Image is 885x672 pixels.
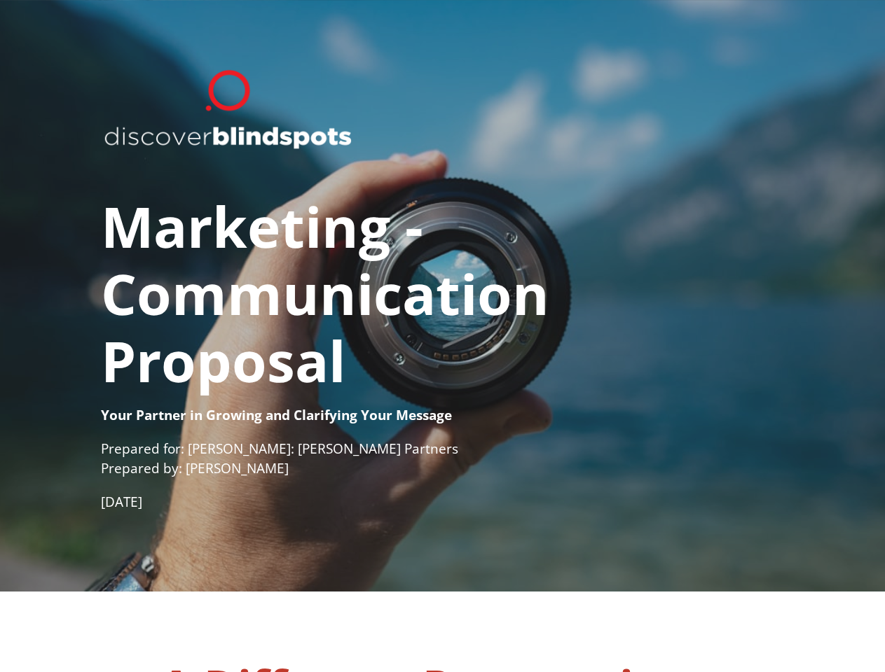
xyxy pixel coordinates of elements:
span: Communication [101,255,549,331]
span: Marketing - [101,188,423,264]
p: [DATE] [101,492,785,526]
span: Proposal [101,322,345,398]
img: I85laVxo2ZK_titQb5wRwhae6gw_VtE43I4IwQ.png [101,66,353,157]
span: Your Partner in Growing and Clarifying Your Message [101,406,452,424]
p: Prepared for: [PERSON_NAME]: [PERSON_NAME] Partners Prepared by: [PERSON_NAME] [101,439,785,492]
